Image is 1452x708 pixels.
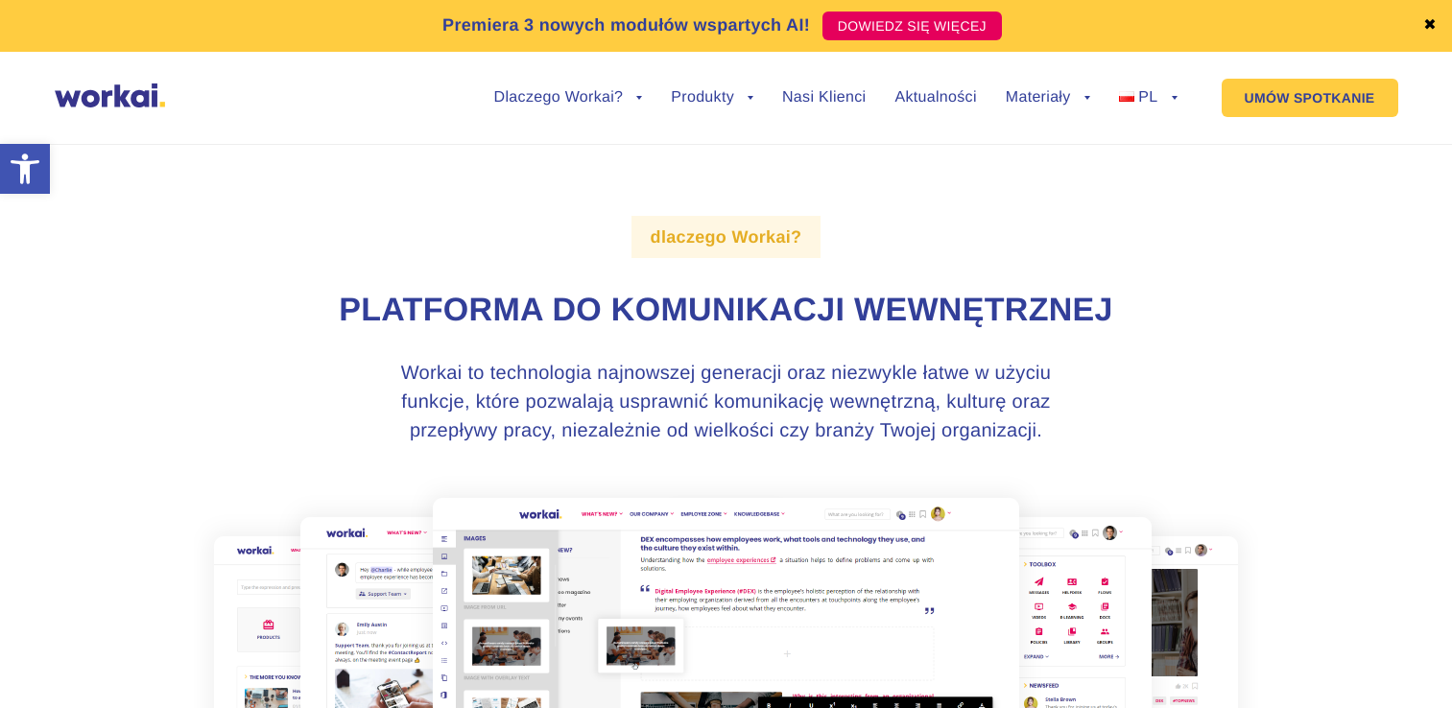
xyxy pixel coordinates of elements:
[1138,89,1157,106] span: PL
[894,90,976,106] a: Aktualności
[1423,18,1437,34] a: ✖
[782,90,866,106] a: Nasi Klienci
[1006,90,1090,106] a: Materiały
[494,90,643,106] a: Dlaczego Workai?
[822,12,1002,40] a: DOWIEDZ SIĘ WIĘCEJ
[367,359,1086,445] h3: Workai to technologia najnowszej generacji oraz niezwykle łatwe w użyciu funkcje, które pozwalają...
[671,90,753,106] a: Produkty
[631,216,821,258] label: dlaczego Workai?
[194,289,1259,333] h1: Platforma do komunikacji wewnętrznej
[442,12,810,38] p: Premiera 3 nowych modułów wspartych AI!
[1222,79,1398,117] a: UMÓW SPOTKANIE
